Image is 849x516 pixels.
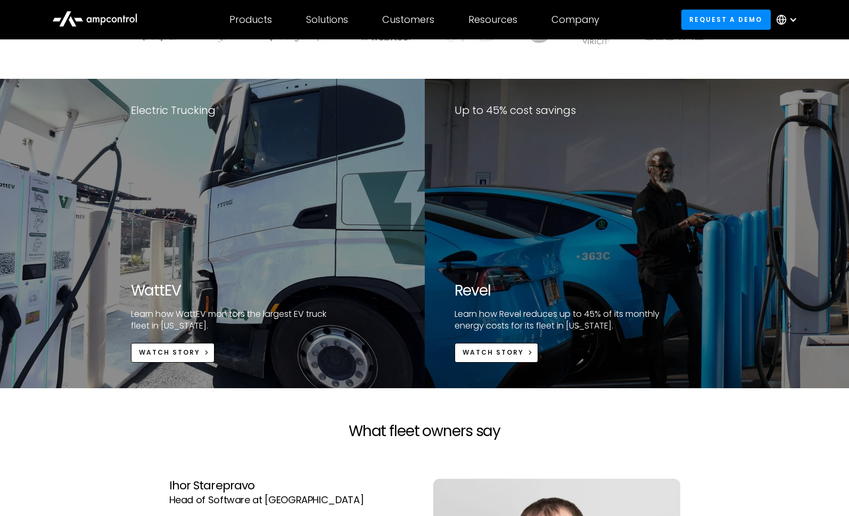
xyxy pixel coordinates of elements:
a: Watch Story [131,343,215,363]
div: Solutions [306,14,348,26]
div: Head of Software at [GEOGRAPHIC_DATA] [169,493,416,508]
a: Watch Story [455,343,539,363]
div: Company [551,14,599,26]
div: Products [229,14,272,26]
a: Request a demo [681,10,771,29]
h2: Revel [455,282,666,300]
div: Up to 45% cost savings [455,104,576,116]
p: Learn how WattEV monitors the largest EV truck fleet in [US_STATE]. [131,308,342,332]
h2: WattEV [131,282,342,300]
p: Learn how Revel reduces up to 45% of its monthly energy costs for its fleet in [US_STATE]. [455,308,666,332]
div: Customers [382,14,434,26]
div: Resources [468,14,517,26]
div: Watch Story [463,348,524,357]
h2: What fleet owners say [152,422,697,440]
div: Electric Trucking [131,104,216,116]
div: Ihor Starepravo [169,479,416,493]
div: Watch Story [139,348,200,357]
